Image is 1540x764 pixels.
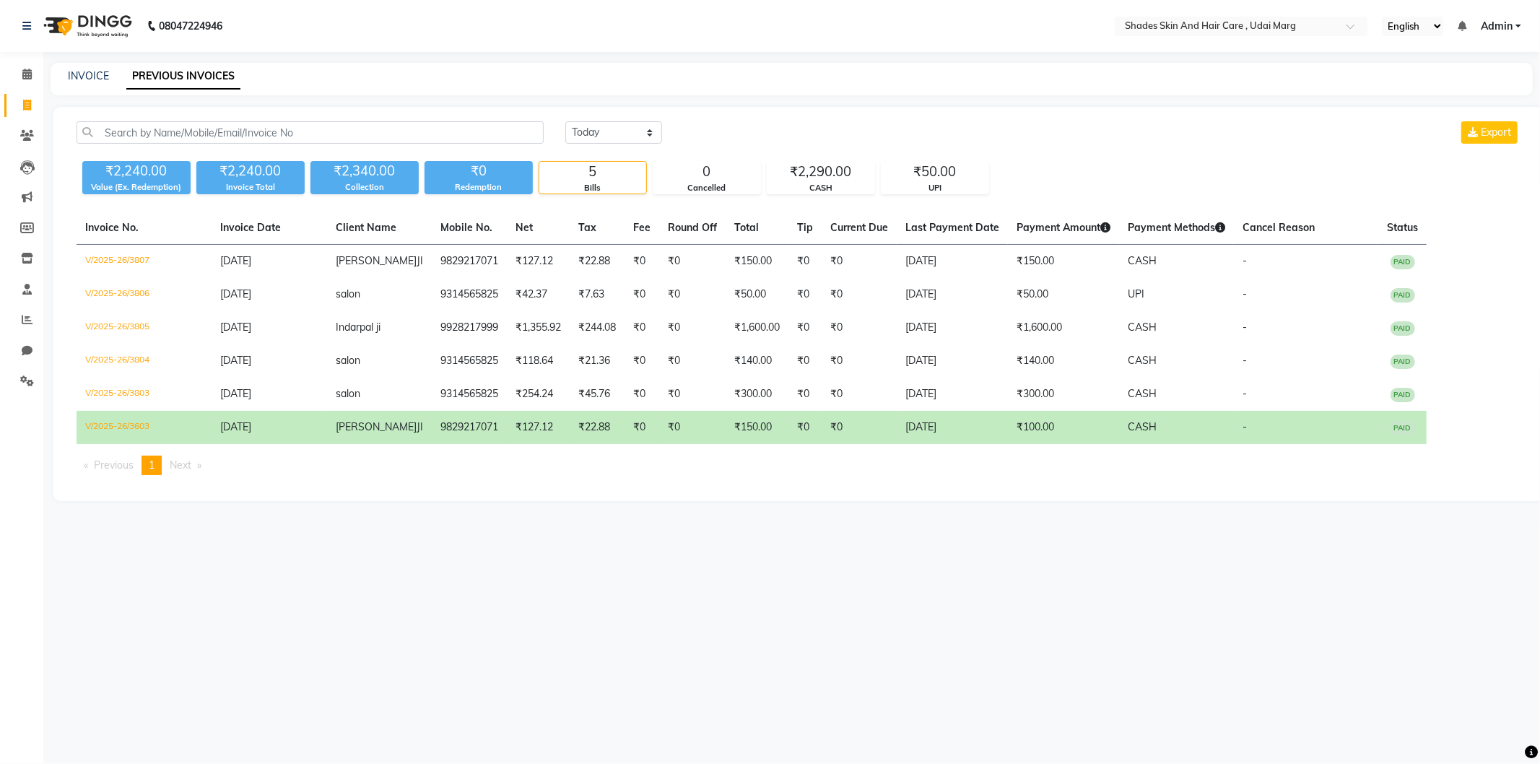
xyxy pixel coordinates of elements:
span: - [1243,321,1247,334]
span: [PERSON_NAME] [336,254,417,267]
span: Admin [1481,19,1513,34]
span: salon [336,287,360,300]
td: ₹300.00 [1008,378,1119,411]
td: 9314565825 [432,378,507,411]
div: UPI [882,182,988,194]
span: [DATE] [220,420,251,433]
td: [DATE] [897,245,1008,279]
td: [DATE] [897,278,1008,311]
td: ₹0 [788,311,822,344]
div: Cancelled [653,182,760,194]
span: PAID [1391,255,1415,269]
div: ₹50.00 [882,162,988,182]
td: ₹0 [625,411,659,444]
span: JI [417,420,423,433]
span: PAID [1391,388,1415,402]
td: V/2025-26/3805 [77,311,212,344]
span: - [1243,420,1247,433]
td: ₹140.00 [726,344,788,378]
div: Redemption [425,181,533,194]
td: ₹1,600.00 [1008,311,1119,344]
span: 1 [149,459,155,472]
td: ₹150.00 [1008,245,1119,279]
td: ₹150.00 [726,245,788,279]
td: ₹0 [822,344,897,378]
a: PREVIOUS INVOICES [126,64,240,90]
span: [DATE] [220,321,251,334]
span: PAID [1391,421,1415,435]
span: [DATE] [220,354,251,367]
td: V/2025-26/3603 [77,411,212,444]
td: ₹300.00 [726,378,788,411]
button: Export [1461,121,1518,144]
td: ₹0 [625,278,659,311]
span: Payment Methods [1128,221,1225,234]
span: JI [417,254,423,267]
td: 9829217071 [432,411,507,444]
td: ₹22.88 [570,245,625,279]
td: ₹0 [822,378,897,411]
td: ₹0 [659,411,726,444]
td: ₹127.12 [507,245,570,279]
span: Previous [94,459,134,472]
span: [DATE] [220,254,251,267]
td: V/2025-26/3807 [77,245,212,279]
input: Search by Name/Mobile/Email/Invoice No [77,121,544,144]
td: ₹0 [659,378,726,411]
td: ₹0 [788,245,822,279]
span: PAID [1391,321,1415,336]
span: CASH [1128,321,1157,334]
span: [DATE] [220,287,251,300]
td: ₹42.37 [507,278,570,311]
span: CASH [1128,254,1157,267]
span: UPI [1128,287,1144,300]
td: 9314565825 [432,278,507,311]
div: Bills [539,182,646,194]
td: ₹254.24 [507,378,570,411]
span: Fee [633,221,651,234]
td: ₹118.64 [507,344,570,378]
span: CASH [1128,420,1157,433]
td: ₹0 [822,245,897,279]
td: ₹150.00 [726,411,788,444]
span: Tip [797,221,813,234]
span: Tax [578,221,596,234]
span: - [1243,354,1247,367]
span: Payment Amount [1017,221,1110,234]
span: - [1243,387,1247,400]
td: ₹0 [659,245,726,279]
td: 9829217071 [432,245,507,279]
div: ₹2,290.00 [767,162,874,182]
td: 9928217999 [432,311,507,344]
td: ₹0 [625,311,659,344]
td: [DATE] [897,311,1008,344]
span: Cancel Reason [1243,221,1315,234]
td: [DATE] [897,344,1008,378]
td: ₹244.08 [570,311,625,344]
span: Status [1387,221,1418,234]
a: INVOICE [68,69,109,82]
td: ₹21.36 [570,344,625,378]
div: 0 [653,162,760,182]
td: ₹0 [659,311,726,344]
td: ₹50.00 [726,278,788,311]
td: ₹140.00 [1008,344,1119,378]
td: [DATE] [897,378,1008,411]
td: V/2025-26/3804 [77,344,212,378]
td: 9314565825 [432,344,507,378]
div: CASH [767,182,874,194]
div: Collection [310,181,419,194]
td: ₹0 [625,245,659,279]
td: ₹0 [625,344,659,378]
span: Invoice Date [220,221,281,234]
div: Value (Ex. Redemption) [82,181,191,194]
td: ₹0 [788,344,822,378]
div: Invoice Total [196,181,305,194]
div: ₹2,240.00 [82,161,191,181]
td: ₹0 [822,411,897,444]
td: V/2025-26/3803 [77,378,212,411]
span: CASH [1128,354,1157,367]
td: ₹22.88 [570,411,625,444]
span: PAID [1391,355,1415,369]
td: V/2025-26/3806 [77,278,212,311]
